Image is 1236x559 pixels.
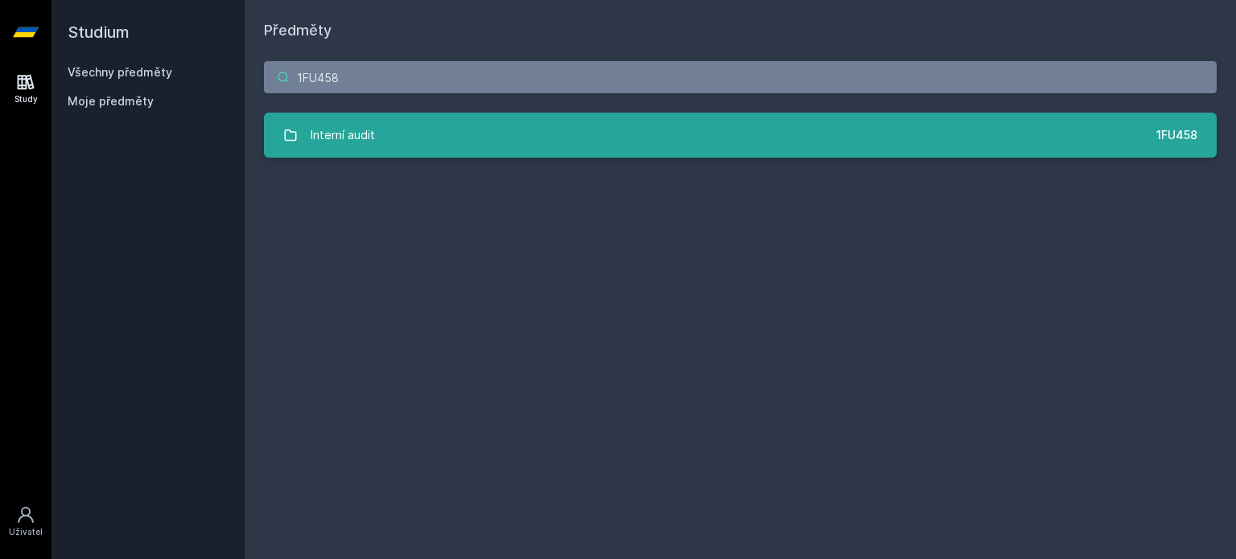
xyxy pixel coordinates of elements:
a: Study [3,64,48,113]
div: 1FU458 [1156,127,1197,143]
span: Moje předměty [68,93,154,109]
a: Interní audit 1FU458 [264,113,1217,158]
input: Název nebo ident předmětu… [264,61,1217,93]
div: Interní audit [311,119,375,151]
div: Study [14,93,38,105]
a: Všechny předměty [68,65,172,79]
h1: Předměty [264,19,1217,42]
a: Uživatel [3,497,48,546]
div: Uživatel [9,526,43,538]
